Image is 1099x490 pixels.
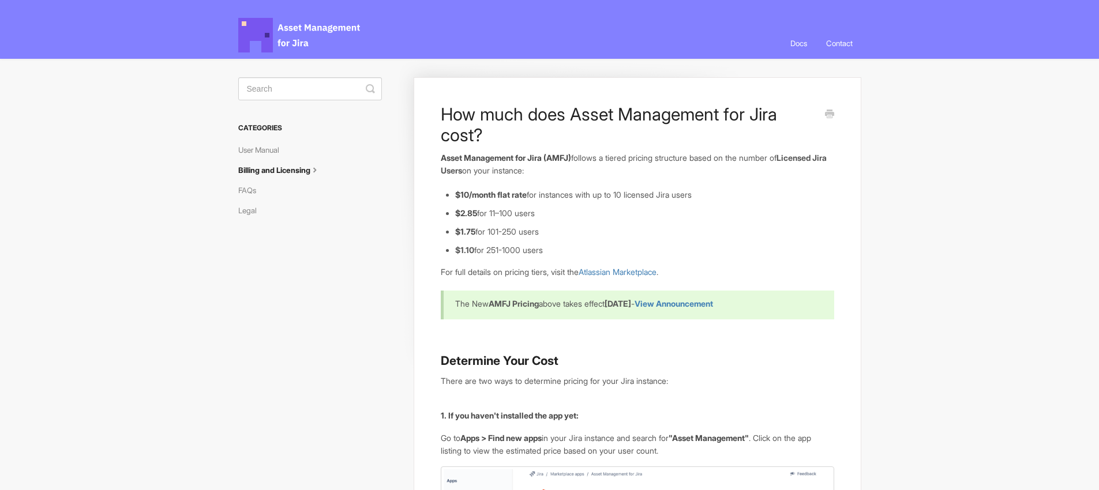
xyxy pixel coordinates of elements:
a: Docs [782,28,816,59]
strong: $10/month flat rate [455,190,527,199]
a: Contact [817,28,861,59]
p: follows a tiered pricing structure based on the number of on your instance: [441,152,834,176]
a: Atlassian Marketplace [579,267,657,277]
strong: $1.75 [455,227,475,236]
a: View Announcement [635,299,713,308]
strong: $2.85 [455,208,477,218]
li: for 101-250 users [455,225,834,238]
b: $1.10 [455,245,474,255]
h3: Categories [238,118,382,138]
a: User Manual [238,141,288,159]
a: Print this Article [825,108,834,121]
p: Go to in your Jira instance and search for . Click on the app listing to view the estimated price... [441,432,834,457]
li: for instances with up to 10 licensed Jira users [455,189,834,201]
strong: 1. If you haven't installed the app yet: [441,410,579,420]
li: for 251-1000 users [455,244,834,257]
li: for 11–100 users [455,207,834,220]
a: Legal [238,201,265,220]
span: Asset Management for Jira Docs [238,18,362,52]
p: For full details on pricing tiers, visit the . [441,266,834,278]
a: Billing and Licensing [238,161,329,179]
b: Licensed Jira Users [441,153,827,175]
strong: "Asset Management" [669,433,749,443]
strong: Apps > Find new apps [460,433,542,443]
b: AMFJ Pricing [489,299,539,308]
h1: How much does Asset Management for Jira cost? [441,104,816,145]
strong: Asset Management for Jira (AMFJ) [441,153,571,163]
a: FAQs [238,181,265,199]
p: The New above takes effect - [455,297,819,310]
p: There are two ways to determine pricing for your Jira instance: [441,375,834,387]
b: [DATE] [605,299,631,308]
h3: Determine Your Cost [441,353,834,369]
input: Search [238,77,382,100]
